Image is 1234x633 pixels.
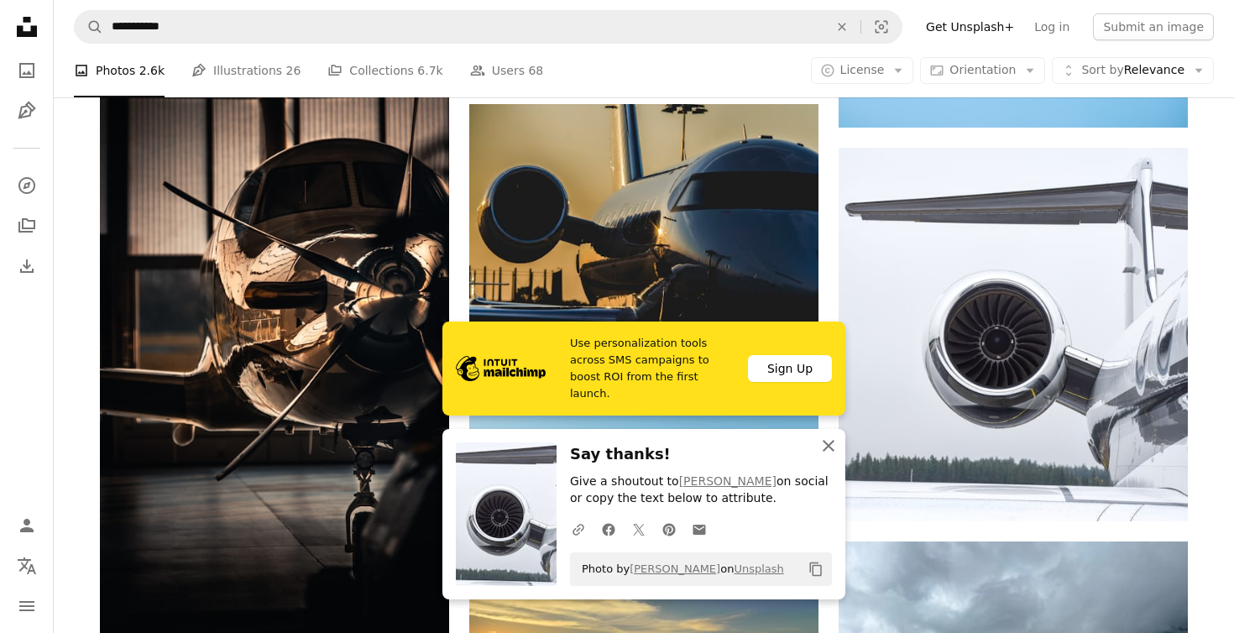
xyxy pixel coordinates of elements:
[839,327,1188,342] a: a large jetliner sitting on top of an airport tarmac
[824,11,860,43] button: Clear
[1093,13,1214,40] button: Submit an image
[811,57,914,84] button: License
[469,212,818,227] a: airplane during golden hour
[654,512,684,546] a: Share on Pinterest
[528,61,543,80] span: 68
[630,562,720,575] a: [PERSON_NAME]
[920,57,1045,84] button: Orientation
[861,11,902,43] button: Visual search
[10,94,44,128] a: Illustrations
[748,355,832,382] div: Sign Up
[442,322,845,416] a: Use personalization tools across SMS campaigns to boost ROI from the first launch.Sign Up
[469,104,818,335] img: airplane during golden hour
[10,209,44,243] a: Collections
[573,556,784,583] span: Photo by on
[734,562,783,575] a: Unsplash
[684,512,714,546] a: Share over email
[1052,57,1214,84] button: Sort byRelevance
[570,335,735,402] span: Use personalization tools across SMS campaigns to boost ROI from the first launch.
[570,473,832,507] p: Give a shoutout to on social or copy the text below to attribute.
[456,356,546,381] img: file-1690386555781-336d1949dad1image
[100,324,449,339] a: brown and black plane propeller
[570,442,832,467] h3: Say thanks!
[10,509,44,542] a: Log in / Sign up
[1081,62,1184,79] span: Relevance
[10,10,44,47] a: Home — Unsplash
[840,63,885,76] span: License
[417,61,442,80] span: 6.7k
[1024,13,1080,40] a: Log in
[10,54,44,87] a: Photos
[327,44,442,97] a: Collections 6.7k
[593,512,624,546] a: Share on Facebook
[10,589,44,623] button: Menu
[75,11,103,43] button: Search Unsplash
[949,63,1016,76] span: Orientation
[10,169,44,202] a: Explore
[839,148,1188,521] img: a large jetliner sitting on top of an airport tarmac
[74,10,902,44] form: Find visuals sitewide
[679,474,776,488] a: [PERSON_NAME]
[191,44,301,97] a: Illustrations 26
[916,13,1024,40] a: Get Unsplash+
[10,549,44,583] button: Language
[624,512,654,546] a: Share on Twitter
[286,61,301,80] span: 26
[802,555,830,583] button: Copy to clipboard
[1081,63,1123,76] span: Sort by
[470,44,544,97] a: Users 68
[10,249,44,283] a: Download History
